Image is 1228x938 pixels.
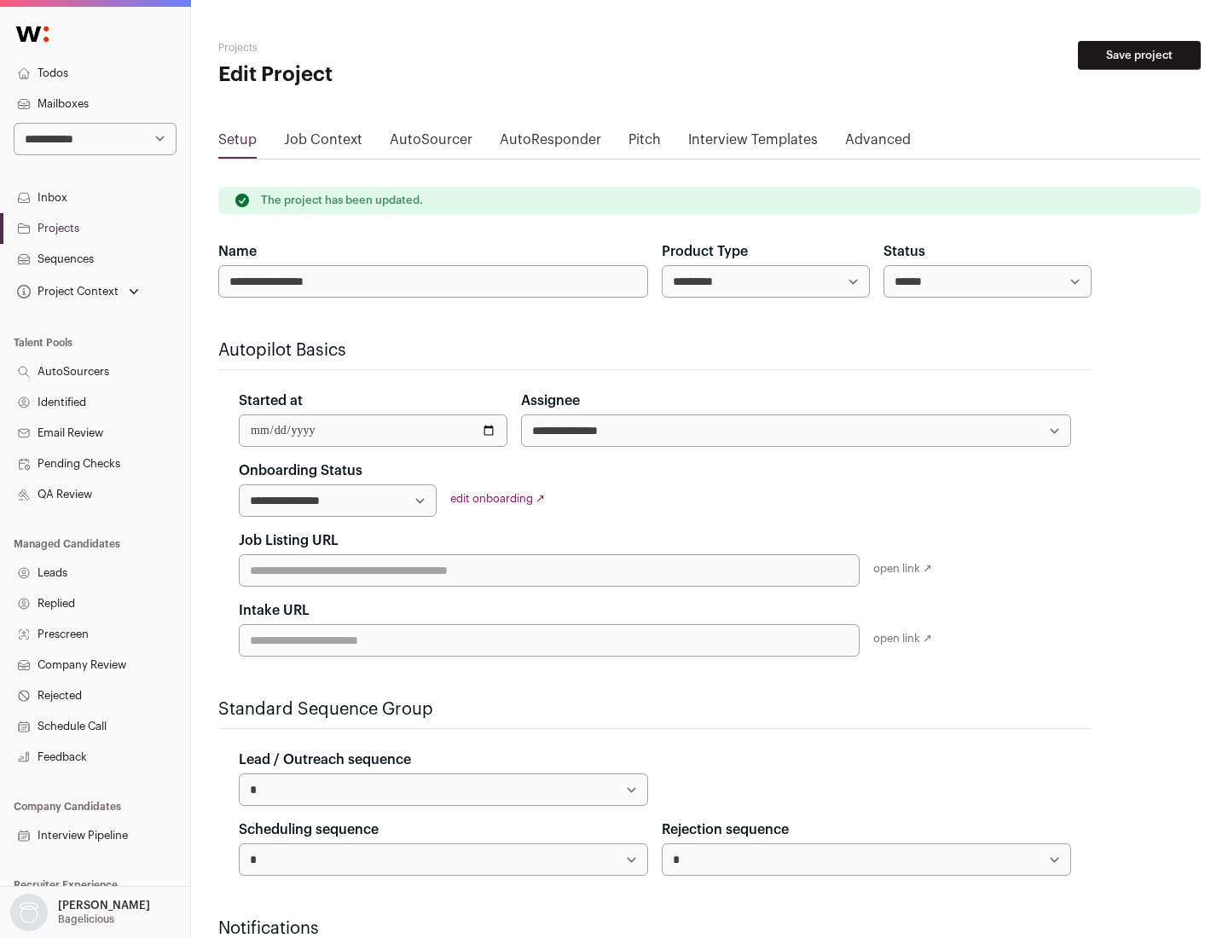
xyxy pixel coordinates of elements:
label: Job Listing URL [239,530,339,551]
label: Assignee [521,391,580,411]
label: Intake URL [239,600,310,621]
a: Job Context [284,130,362,157]
img: Wellfound [7,17,58,51]
p: Bagelicious [58,912,114,926]
a: Pitch [628,130,661,157]
button: Save project [1078,41,1201,70]
h1: Edit Project [218,61,546,89]
a: AutoResponder [500,130,601,157]
label: Product Type [662,241,748,262]
p: The project has been updated. [261,194,423,207]
label: Scheduling sequence [239,819,379,840]
button: Open dropdown [7,894,153,931]
a: Interview Templates [688,130,818,157]
div: Project Context [14,285,119,298]
button: Open dropdown [14,280,142,304]
a: edit onboarding ↗ [450,493,545,504]
a: Setup [218,130,257,157]
h2: Projects [218,41,546,55]
label: Lead / Outreach sequence [239,750,411,770]
a: Advanced [845,130,911,157]
h2: Autopilot Basics [218,339,1092,362]
label: Status [883,241,925,262]
label: Started at [239,391,303,411]
label: Onboarding Status [239,460,362,481]
h2: Standard Sequence Group [218,698,1092,721]
a: AutoSourcer [390,130,472,157]
img: nopic.png [10,894,48,931]
p: [PERSON_NAME] [58,899,150,912]
label: Rejection sequence [662,819,789,840]
label: Name [218,241,257,262]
